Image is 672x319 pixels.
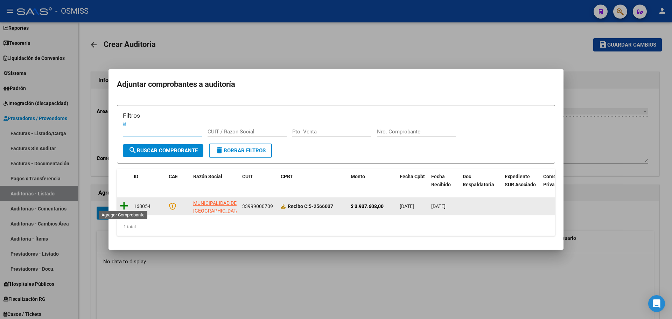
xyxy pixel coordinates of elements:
span: CUIT [242,174,253,179]
datatable-header-cell: Comentario Privado [540,169,579,192]
datatable-header-cell: CPBT [278,169,348,192]
h3: Filtros [123,111,549,120]
span: Borrar Filtros [215,147,266,154]
h2: Adjuntar comprobantes a auditoría [117,78,555,91]
span: Fecha Recibido [431,174,451,187]
span: CAE [169,174,178,179]
span: [DATE] [431,203,446,209]
datatable-header-cell: ID [131,169,166,192]
span: Razón Social [193,174,222,179]
span: 33999000709 [242,203,273,209]
datatable-header-cell: Expediente SUR Asociado [502,169,540,192]
button: Borrar Filtros [209,144,272,158]
span: MUNICIPALIDAD DE [GEOGRAPHIC_DATA][PERSON_NAME] [193,200,240,222]
span: ID [134,174,138,179]
span: Expediente SUR Asociado [505,174,536,187]
span: Comentario Privado [543,174,569,187]
strong: 5-2566037 [288,203,333,209]
span: Fecha Cpbt [400,174,425,179]
div: Open Intercom Messenger [648,295,665,312]
button: Buscar Comprobante [123,144,203,157]
mat-icon: delete [215,146,224,154]
datatable-header-cell: Fecha Recibido [428,169,460,192]
datatable-header-cell: Monto [348,169,397,192]
span: [DATE] [400,203,414,209]
span: Buscar Comprobante [128,147,198,154]
span: Doc Respaldatoria [463,174,494,187]
span: CPBT [281,174,293,179]
span: Recibo C: [288,203,309,209]
datatable-header-cell: CUIT [239,169,278,192]
datatable-header-cell: CAE [166,169,190,192]
div: 1 total [117,218,555,236]
span: 168054 [134,203,150,209]
datatable-header-cell: Razón Social [190,169,239,192]
strong: $ 3.937.608,00 [351,203,384,209]
datatable-header-cell: Fecha Cpbt [397,169,428,192]
span: Monto [351,174,365,179]
mat-icon: search [128,146,137,154]
datatable-header-cell: Doc Respaldatoria [460,169,502,192]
